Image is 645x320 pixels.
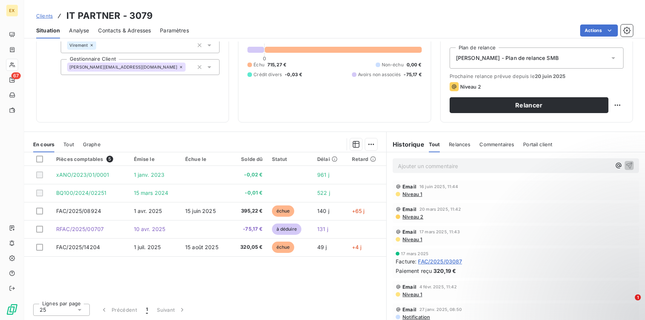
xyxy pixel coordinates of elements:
[387,140,424,149] h6: Historique
[6,74,18,86] a: 67
[141,302,152,318] button: 1
[635,294,641,300] span: 1
[535,73,566,79] span: 20 juin 2025
[317,190,330,196] span: 522 j
[450,73,623,79] span: Prochaine relance prévue depuis le
[494,247,645,300] iframe: Intercom notifications message
[419,285,457,289] span: 4 févr. 2025, 11:42
[317,208,329,214] span: 140 j
[185,208,216,214] span: 15 juin 2025
[402,191,422,197] span: Niveau 1
[235,225,263,233] span: -75,17 €
[134,244,161,250] span: 1 juil. 2025
[404,71,421,78] span: -75,17 €
[160,27,189,34] span: Paramètres
[479,141,514,147] span: Commentaires
[402,291,422,297] span: Niveau 1
[36,12,53,20] a: Clients
[382,61,404,68] span: Non-échu
[6,303,18,315] img: Logo LeanPay
[134,226,166,232] span: 10 avr. 2025
[96,302,141,318] button: Précédent
[352,156,382,162] div: Retard
[146,306,148,314] span: 1
[523,141,552,147] span: Portail client
[272,205,295,217] span: échue
[317,171,329,178] span: 961 j
[56,156,125,162] div: Pièces comptables
[185,156,226,162] div: Échue le
[56,171,109,178] span: xANO/2023/01/0001
[56,226,104,232] span: RFAC/2025/00707
[36,27,60,34] span: Situation
[134,208,162,214] span: 1 avr. 2025
[419,230,460,234] span: 17 mars 2025, 11:43
[56,190,106,196] span: BQ100/2024/02251
[429,141,440,147] span: Tout
[402,284,416,290] span: Email
[619,294,637,312] iframe: Intercom live chat
[419,207,461,211] span: 20 mars 2025, 11:42
[433,267,456,275] span: 320,19 €
[402,306,416,312] span: Email
[402,206,416,212] span: Email
[83,141,101,147] span: Graphe
[253,61,264,68] span: Échu
[402,236,422,242] span: Niveau 1
[272,242,295,253] span: échue
[450,97,608,113] button: Relancer
[456,54,559,62] span: [PERSON_NAME] - Plan de relance SMB
[152,302,190,318] button: Suivant
[56,244,100,250] span: FAC/2025/14204
[402,184,416,190] span: Email
[317,156,343,162] div: Délai
[449,141,470,147] span: Relances
[106,156,113,162] span: 5
[419,184,458,189] span: 16 juin 2025, 11:44
[69,65,177,69] span: [PERSON_NAME][EMAIL_ADDRESS][DOMAIN_NAME]
[66,9,153,23] h3: IT PARTNER - 3079
[580,24,618,37] button: Actions
[402,314,430,320] span: Notification
[36,13,53,19] span: Clients
[98,27,151,34] span: Contacts & Adresses
[6,5,18,17] div: EX
[56,208,101,214] span: FAC/2025/08924
[407,61,422,68] span: 0,00 €
[185,244,218,250] span: 15 août 2025
[235,171,263,179] span: -0,02 €
[235,189,263,197] span: -0,01 €
[272,224,301,235] span: à déduire
[272,156,309,162] div: Statut
[267,61,286,68] span: 715,27 €
[69,43,88,47] span: Virement
[235,243,263,251] span: 320,05 €
[134,156,176,162] div: Émise le
[134,171,165,178] span: 1 janv. 2023
[235,207,263,215] span: 395,22 €
[235,156,263,162] div: Solde dû
[253,71,282,78] span: Crédit divers
[396,257,416,265] span: Facture :
[358,71,401,78] span: Avoirs non associés
[402,229,416,235] span: Email
[317,226,328,232] span: 131 j
[11,72,21,79] span: 67
[396,267,432,275] span: Paiement reçu
[63,141,74,147] span: Tout
[40,306,46,314] span: 25
[69,27,89,34] span: Analyse
[263,55,266,61] span: 0
[401,251,428,256] span: 17 mars 2025
[352,208,365,214] span: +65 j
[33,141,54,147] span: En cours
[402,214,423,220] span: Niveau 2
[96,42,102,49] input: Ajouter une valeur
[186,64,192,70] input: Ajouter une valeur
[460,84,481,90] span: Niveau 2
[352,244,362,250] span: +4 j
[419,307,462,312] span: 27 janv. 2025, 08:50
[285,71,302,78] span: -0,03 €
[418,257,462,265] span: FAC/2025/03087
[134,190,169,196] span: 15 mars 2024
